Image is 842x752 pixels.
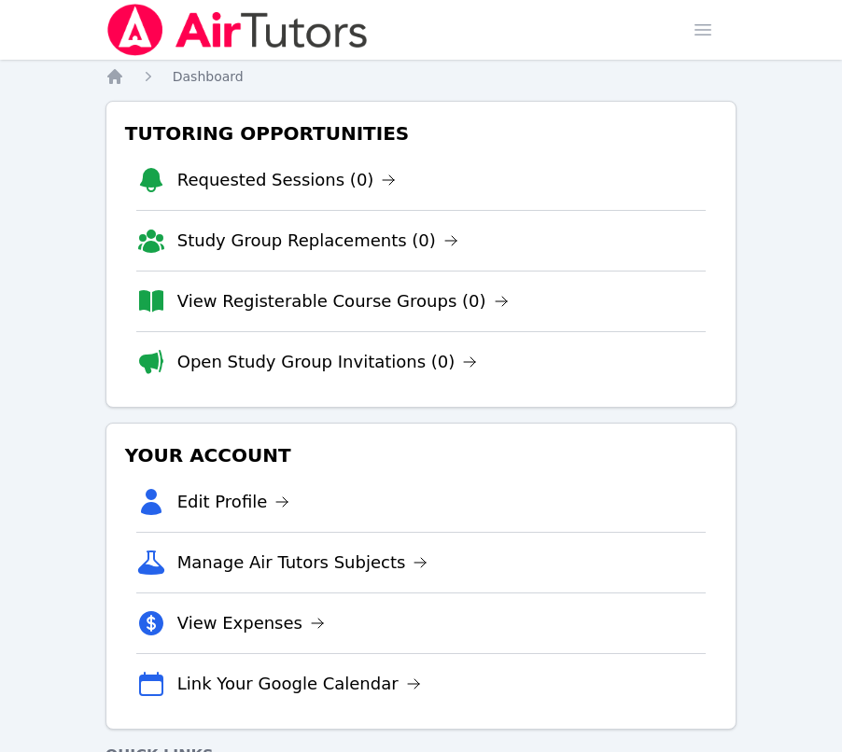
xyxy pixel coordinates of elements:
[177,671,421,697] a: Link Your Google Calendar
[105,4,370,56] img: Air Tutors
[121,117,722,150] h3: Tutoring Opportunities
[177,610,325,636] a: View Expenses
[173,69,244,84] span: Dashboard
[177,167,397,193] a: Requested Sessions (0)
[177,349,478,375] a: Open Study Group Invitations (0)
[177,489,290,515] a: Edit Profile
[121,439,722,472] h3: Your Account
[177,288,509,314] a: View Registerable Course Groups (0)
[173,67,244,86] a: Dashboard
[105,67,737,86] nav: Breadcrumb
[177,228,458,254] a: Study Group Replacements (0)
[177,550,428,576] a: Manage Air Tutors Subjects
